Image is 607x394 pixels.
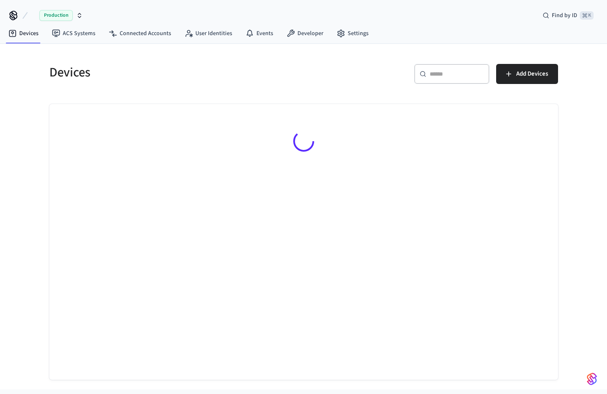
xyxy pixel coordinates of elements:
[587,372,597,386] img: SeamLogoGradient.69752ec5.svg
[580,11,594,20] span: ⌘ K
[496,64,558,84] button: Add Devices
[2,26,45,41] a: Devices
[49,64,299,81] h5: Devices
[516,69,548,79] span: Add Devices
[536,8,600,23] div: Find by ID⌘ K
[178,26,239,41] a: User Identities
[39,10,73,21] span: Production
[330,26,375,41] a: Settings
[102,26,178,41] a: Connected Accounts
[552,11,577,20] span: Find by ID
[239,26,280,41] a: Events
[45,26,102,41] a: ACS Systems
[280,26,330,41] a: Developer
